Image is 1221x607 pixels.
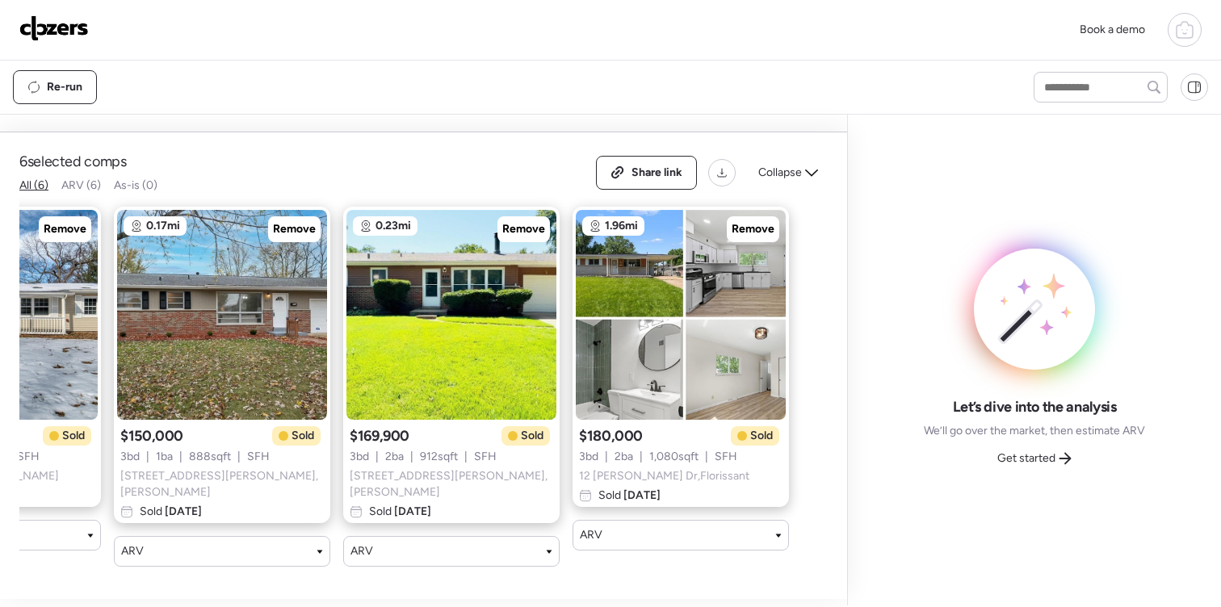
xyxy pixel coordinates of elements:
[120,468,324,500] span: [STREET_ADDRESS][PERSON_NAME] , [PERSON_NAME]
[19,15,89,41] img: Logo
[44,221,86,237] span: Remove
[579,449,598,465] span: 3 bd
[420,449,458,465] span: 912 sqft
[580,527,602,543] span: ARV
[61,178,101,192] span: ARV (6)
[47,79,82,95] span: Re-run
[237,449,241,465] span: |
[615,449,633,465] span: 2 ba
[120,426,183,446] span: $150,000
[292,428,314,444] span: Sold
[579,426,643,446] span: $180,000
[189,449,231,465] span: 888 sqft
[350,543,373,559] span: ARV
[140,504,202,520] span: Sold
[120,449,140,465] span: 3 bd
[146,449,149,465] span: |
[247,449,270,465] span: SFH
[732,221,774,237] span: Remove
[705,449,708,465] span: |
[392,504,431,518] span: [DATE]
[605,449,608,465] span: |
[273,221,316,237] span: Remove
[502,221,545,237] span: Remove
[579,468,749,484] span: 12 [PERSON_NAME] Dr , Florissant
[19,152,127,171] span: 6 selected comps
[350,426,409,446] span: $169,900
[162,504,202,518] span: [DATE]
[924,423,1145,439] span: We’ll go over the market, then estimate ARV
[376,218,411,234] span: 0.23mi
[121,543,144,559] span: ARV
[474,449,497,465] span: SFH
[631,165,682,181] span: Share link
[464,449,468,465] span: |
[19,178,48,192] span: All (6)
[598,488,661,504] span: Sold
[385,449,404,465] span: 2 ba
[715,449,737,465] span: SFH
[649,449,699,465] span: 1,080 sqft
[369,504,431,520] span: Sold
[521,428,543,444] span: Sold
[350,468,553,500] span: [STREET_ADDRESS][PERSON_NAME] , [PERSON_NAME]
[350,449,369,465] span: 3 bd
[156,449,173,465] span: 1 ba
[605,218,638,234] span: 1.96mi
[114,178,157,192] span: As-is (0)
[750,428,773,444] span: Sold
[758,165,802,181] span: Collapse
[62,428,85,444] span: Sold
[621,488,661,502] span: [DATE]
[1080,23,1145,36] span: Book a demo
[376,449,379,465] span: |
[953,397,1117,417] span: Let’s dive into the analysis
[640,449,643,465] span: |
[997,450,1055,467] span: Get started
[146,218,180,234] span: 0.17mi
[17,449,40,465] span: SFH
[179,449,183,465] span: |
[410,449,413,465] span: |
